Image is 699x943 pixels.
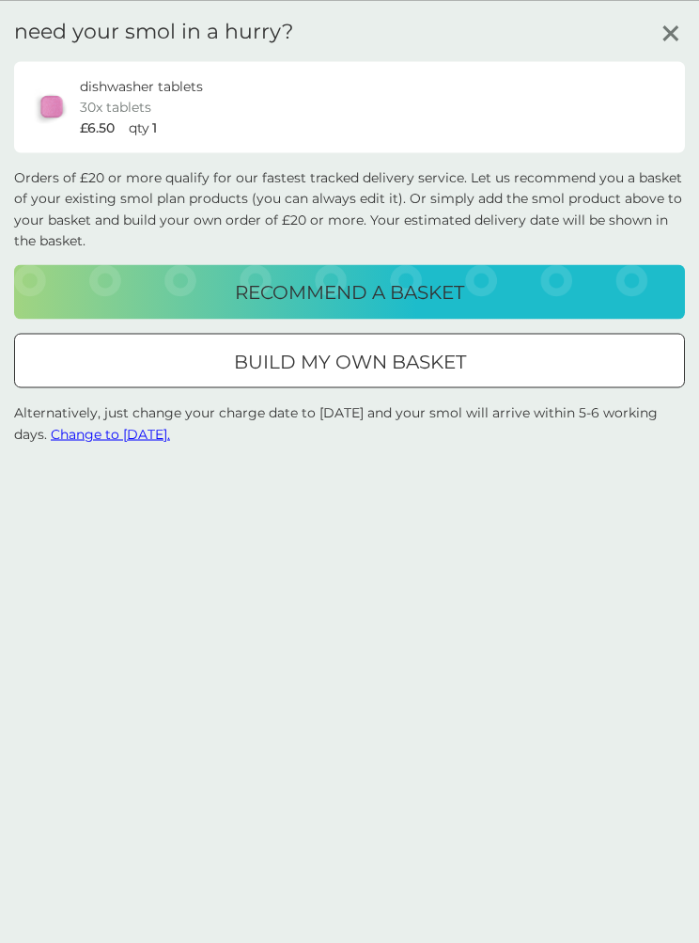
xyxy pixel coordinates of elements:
[14,402,685,445] p: Alternatively, just change your charge date to [DATE] and your smol will arrive within 5-6 workin...
[14,265,685,320] button: recommend a basket
[129,118,149,138] p: qty
[14,166,685,251] p: Orders of £20 or more qualify for our fastest tracked delivery service. Let us recommend you a ba...
[80,96,151,117] p: 30x tablets
[51,425,170,442] span: Change to [DATE].
[152,118,157,138] p: 1
[14,334,685,388] button: build my own basket
[80,75,203,96] p: dishwasher tablets
[235,277,464,307] p: recommend a basket
[51,423,170,444] button: Change to [DATE].
[234,347,466,377] p: build my own basket
[14,19,293,43] h3: need your smol in a hurry?
[80,118,115,138] p: £6.50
